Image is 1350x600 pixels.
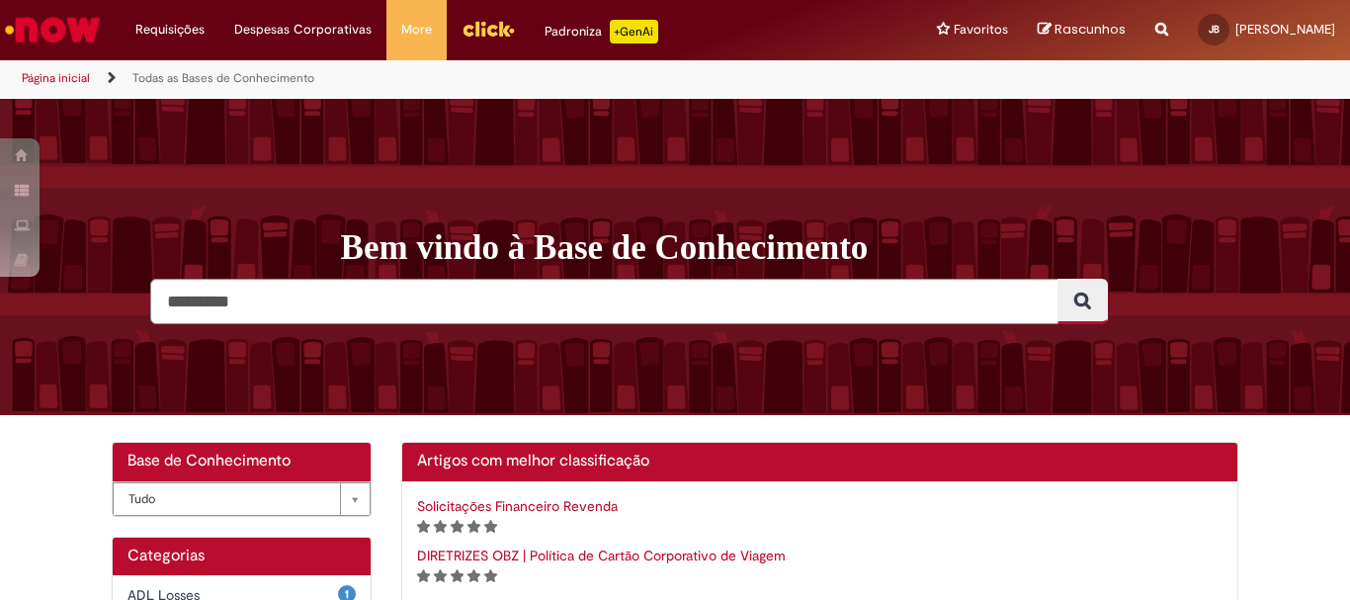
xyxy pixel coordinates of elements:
[1235,21,1335,38] span: [PERSON_NAME]
[15,60,886,97] ul: Trilhas de página
[127,453,356,471] h2: Base de Conhecimento
[1038,21,1126,40] a: Rascunhos
[128,483,330,515] span: Tudo
[135,20,205,40] span: Requisições
[484,520,497,534] i: 5
[113,482,371,516] a: Tudo
[341,227,1253,269] h1: Bem vindo à Base de Conhecimento
[150,279,1058,324] input: Pesquisar
[22,70,90,86] a: Página inicial
[417,520,430,534] i: 1
[451,520,464,534] i: 3
[467,520,480,534] i: 4
[954,20,1008,40] span: Favoritos
[462,14,515,43] img: click_logo_yellow_360x200.png
[610,20,658,43] p: +GenAi
[434,569,447,583] i: 2
[484,569,497,583] i: 5
[417,517,497,535] span: Classificação de artigo - Somente leitura
[545,20,658,43] div: Padroniza
[417,547,786,564] a: DIRETRIZES OBZ | Política de Cartão Corporativo de Viagem
[467,569,480,583] i: 4
[417,566,497,584] span: Classificação de artigo - Somente leitura
[434,520,447,534] i: 2
[113,481,371,516] div: Bases de Conhecimento
[127,548,356,565] h1: Categorias
[401,20,432,40] span: More
[2,10,104,49] img: ServiceNow
[417,497,618,515] a: Solicitações Financeiro Revenda
[1057,279,1108,324] button: Pesquisar
[1055,20,1126,39] span: Rascunhos
[1209,23,1220,36] span: JB
[417,569,430,583] i: 1
[132,70,314,86] a: Todas as Bases de Conhecimento
[451,569,464,583] i: 3
[234,20,372,40] span: Despesas Corporativas
[417,453,1223,471] h2: Artigos com melhor classificação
